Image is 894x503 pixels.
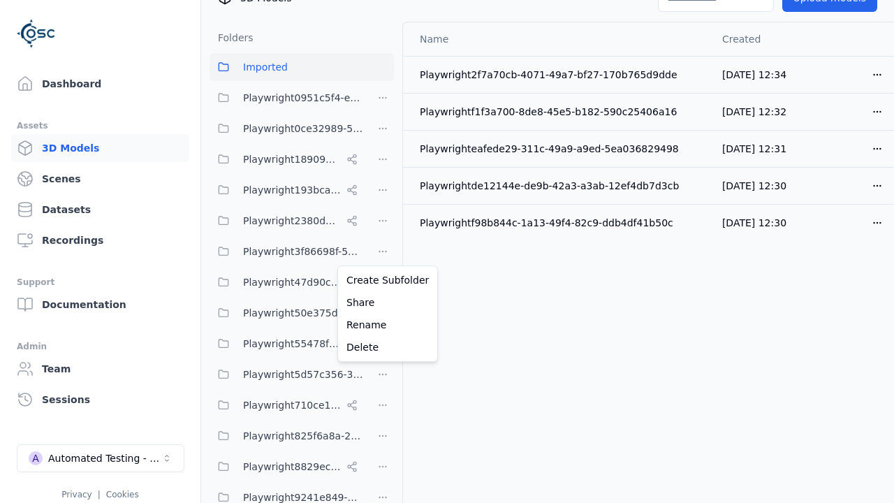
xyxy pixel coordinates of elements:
a: Delete [341,336,434,358]
a: Share [341,291,434,314]
a: Create Subfolder [341,269,434,291]
a: Rename [341,314,434,336]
